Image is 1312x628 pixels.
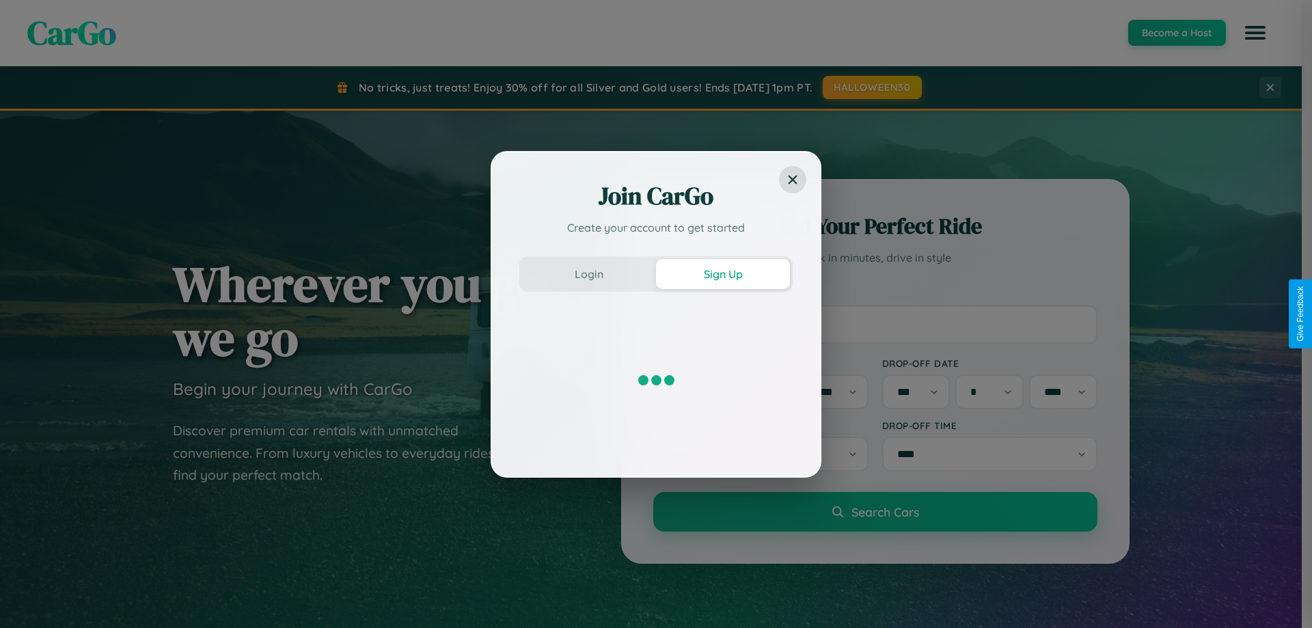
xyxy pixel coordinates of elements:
h2: Join CarGo [519,180,793,213]
button: Login [522,259,656,289]
div: Give Feedback [1296,286,1305,342]
button: Sign Up [656,259,790,289]
iframe: Intercom live chat [14,582,46,614]
p: Create your account to get started [519,219,793,236]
